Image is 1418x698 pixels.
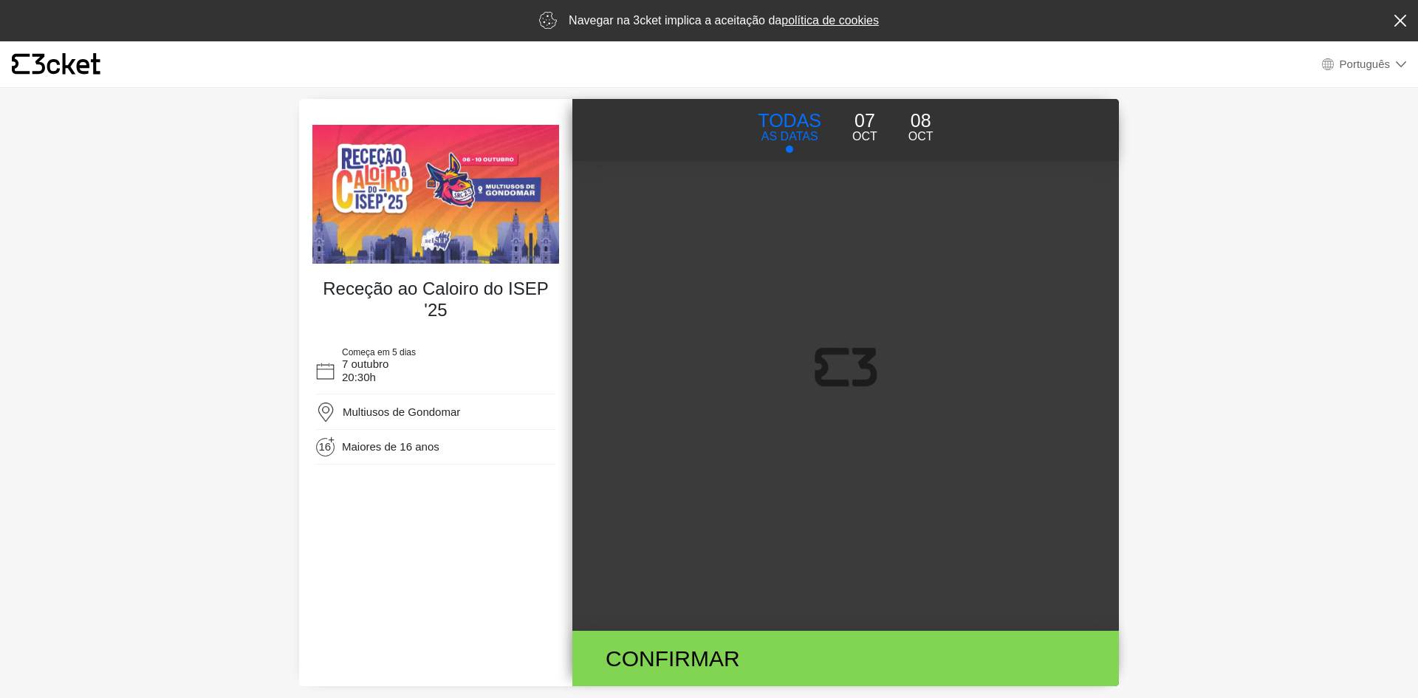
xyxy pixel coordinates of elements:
[908,107,934,135] p: 08
[595,642,929,675] div: Confirmar
[742,106,837,154] button: TODAS AS DATAS
[312,125,559,264] img: 7440fe1f37c444abb5e7e2de1cca6be7.webp
[569,12,879,30] p: Navegar na 3cket implica a aceitação da
[327,436,335,443] span: +
[342,357,388,383] span: 7 outubro 20:30h
[343,406,460,418] span: Multiusos de Gondomar
[893,106,949,146] button: 08 Oct
[319,440,336,457] span: 16
[12,54,30,75] g: {' '}
[781,14,879,27] a: política de cookies
[852,128,877,146] p: Oct
[908,128,934,146] p: Oct
[320,278,552,321] h4: Receção ao Caloiro do ISEP '25
[758,128,821,146] p: AS DATAS
[342,347,416,357] span: Começa em 5 dias
[572,631,1119,686] button: Confirmar
[852,107,877,135] p: 07
[758,107,821,135] p: TODAS
[837,106,893,146] button: 07 Oct
[342,440,439,454] span: Maiores de 16 anos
